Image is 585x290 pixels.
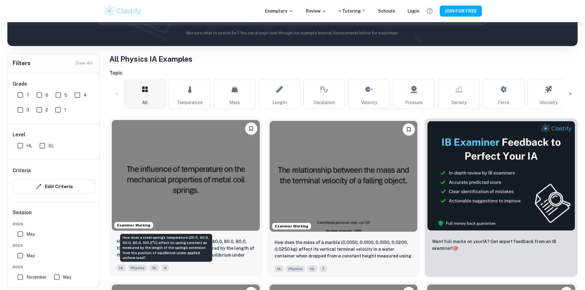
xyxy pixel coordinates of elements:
p: Not sure what to search for? You can always look through our example Internal Assessments below f... [12,30,573,36]
span: SL [150,265,159,271]
span: 7 [26,92,29,99]
a: Examiner MarkingPlease log in to bookmark exemplarsHow does a steel spring’s temperature (20.0, 4... [109,118,262,277]
a: Login [408,8,419,14]
h6: Criteria [13,167,31,174]
span: Physics [286,265,305,272]
span: 6 [45,92,48,99]
img: Physics IA example thumbnail: How does the mass of a marble (0.0050, 0 [270,121,418,232]
span: Force [498,99,509,106]
a: ThumbnailWant full marks on yourIA? Get expert feedback from an IB examiner! [425,118,578,277]
span: Examiner Marking [272,223,311,229]
a: Examiner MarkingPlease log in to bookmark exemplarsHow does the mass of a marble (0.0050, 0.0100,... [267,118,420,277]
span: November [26,274,47,280]
span: 🎯 [453,246,458,251]
button: Help and Feedback [424,6,435,16]
button: Please log in to bookmark exemplars [403,123,415,136]
span: 5 [64,92,67,99]
span: 1 [64,106,66,113]
p: Exemplars [265,8,294,14]
span: 2026 [13,221,95,227]
span: Physics [128,265,147,271]
span: IA [275,265,283,272]
button: Edit Criteria [13,179,95,194]
span: 3 [26,106,29,113]
span: IA [117,265,126,271]
p: Want full marks on your IA ? Get expert feedback from an IB examiner! [432,238,570,252]
span: May [26,252,35,259]
img: Clastify logo [103,5,142,17]
span: Viscosity [540,99,557,106]
span: SL [49,142,54,149]
p: How does a steel spring’s temperature (20.0, 40.0, 60.0, 80.0, 100.0°C) affect its spring constan... [117,238,255,259]
p: How does the mass of a marble (0.0050, 0.0100, 0.0150, 0.0200, 0.0250 kg) affect its vertical ter... [275,239,413,260]
span: HL [307,265,317,272]
img: Thumbnail [427,121,575,231]
a: Tutoring [342,8,366,14]
span: 6 [162,265,169,271]
span: May [63,274,71,280]
h6: Filters [13,59,30,68]
img: Physics IA example thumbnail: How does a steel spring’s temperature (2 [112,120,260,231]
span: May [26,231,35,238]
span: Pressure [405,99,423,106]
span: All [142,99,148,106]
h6: Session [13,209,95,221]
button: JOIN FOR FREE [440,6,482,17]
h1: All Physics IA Examples [109,53,578,64]
span: Mass [229,99,240,106]
span: 2 [45,106,48,113]
h6: Grade [13,80,95,88]
a: Schools [378,8,395,14]
span: 2024 [13,264,95,270]
span: Velocity [361,99,377,106]
h6: Level [13,131,95,138]
span: 2025 [13,243,95,248]
span: 7 [320,265,327,272]
span: Temperature [177,99,203,106]
span: Examiner Marking [115,222,153,228]
span: Density [451,99,466,106]
span: Oscillation [314,99,335,106]
button: Please log in to bookmark exemplars [245,122,257,135]
span: 4 [84,92,87,99]
div: How does a steel spring’s temperature (20.0, 40.0, 60.0, 80.0, 100.0°C) affect its spring constan... [120,234,212,262]
span: HL [26,142,32,149]
span: Length [272,99,287,106]
h6: Topic [109,69,578,77]
p: Review [306,8,327,14]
